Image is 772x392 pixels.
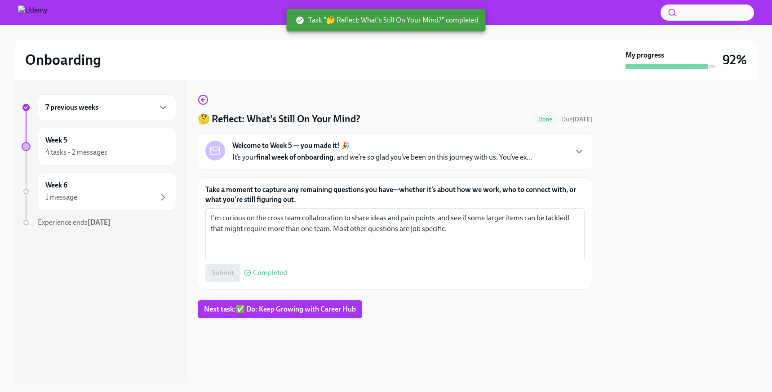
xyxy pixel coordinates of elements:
[232,152,532,162] p: It’s your , and we’re so glad you’ve been on this journey with us. You’ve ex...
[626,50,664,60] strong: My progress
[22,173,176,210] a: Week 61 message
[723,52,747,68] h3: 92%
[296,15,479,25] span: Task "🤔 Reflect: What's Still On Your Mind?" completed
[88,218,111,227] strong: [DATE]
[45,102,98,112] h6: 7 previous weeks
[45,135,67,145] h6: Week 5
[561,115,592,124] span: August 16th, 2025 10:00
[211,213,579,256] textarea: I'm curious on the cross team collaboration to share ideas and pain points and see if some larger...
[205,185,585,205] label: Take a moment to capture any remaining questions you have—whether it’s about how we work, who to ...
[22,128,176,165] a: Week 54 tasks • 2 messages
[38,94,176,120] div: 7 previous weeks
[561,116,592,123] span: Due
[38,218,111,227] span: Experience ends
[232,141,350,151] strong: Welcome to Week 5 — you made it! 🎉
[533,116,558,123] span: Done
[18,5,47,20] img: Udemy
[256,153,333,161] strong: final week of onboarding
[25,51,101,69] h2: Onboarding
[45,192,77,202] div: 1 message
[45,147,107,157] div: 4 tasks • 2 messages
[45,180,67,190] h6: Week 6
[198,300,362,318] button: Next task:✅ Do: Keep Growing with Career Hub
[198,112,360,126] h4: 🤔 Reflect: What's Still On Your Mind?
[253,269,287,276] span: Completed
[204,305,356,314] span: Next task : ✅ Do: Keep Growing with Career Hub
[572,116,592,123] strong: [DATE]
